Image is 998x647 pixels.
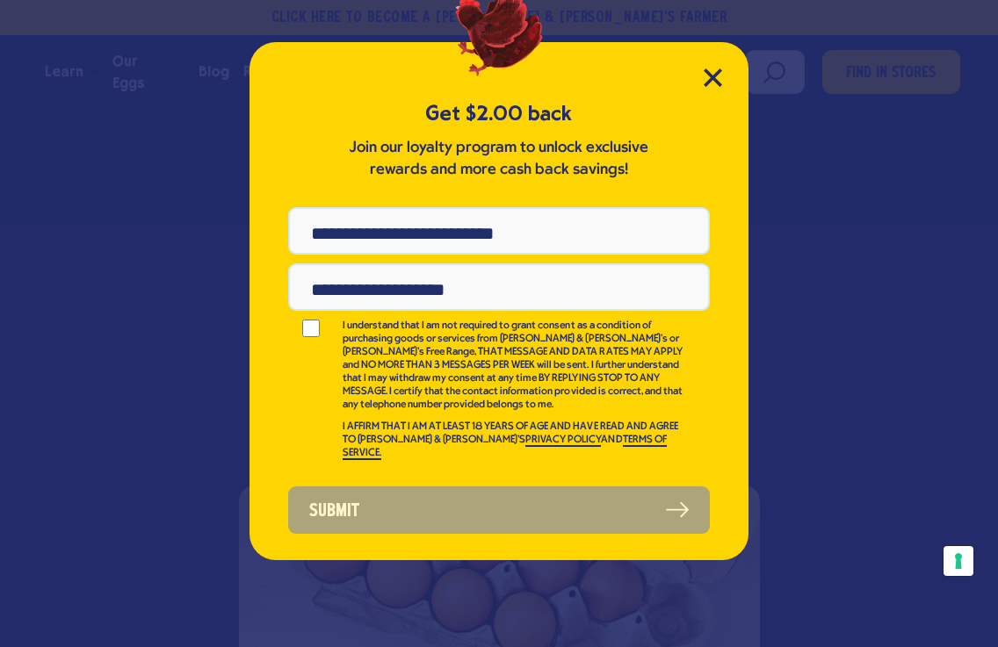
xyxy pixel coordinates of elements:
p: Join our loyalty program to unlock exclusive rewards and more cash back savings! [345,137,653,181]
a: TERMS OF SERVICE. [343,435,667,460]
p: I AFFIRM THAT I AM AT LEAST 18 YEARS OF AGE AND HAVE READ AND AGREE TO [PERSON_NAME] & [PERSON_NA... [343,421,685,460]
button: Close Modal [704,68,722,87]
button: Your consent preferences for tracking technologies [944,546,973,576]
p: I understand that I am not required to grant consent as a condition of purchasing goods or servic... [343,320,685,412]
a: PRIVACY POLICY [525,435,601,447]
h5: Get $2.00 back [288,99,710,128]
button: Submit [288,486,710,534]
input: I understand that I am not required to grant consent as a condition of purchasing goods or servic... [288,320,334,337]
